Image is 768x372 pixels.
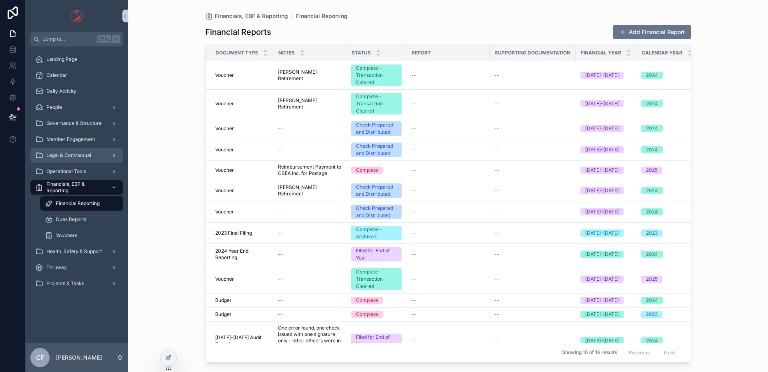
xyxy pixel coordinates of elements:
[215,101,268,107] a: Voucher
[46,280,84,287] span: Projects & Tasks
[356,143,397,157] div: Check Prepared and Distributed
[97,35,111,43] span: Ctrl
[215,311,231,318] span: Budget
[352,50,371,56] span: Status
[215,230,268,236] a: 2023 Final Filing
[30,84,123,99] a: Daily Activity
[411,251,485,257] a: --
[641,146,693,153] a: 2024
[494,72,499,78] span: --
[70,10,84,22] img: App logo
[56,232,77,239] span: Vouchers
[411,125,485,132] a: --
[641,167,693,174] a: 2025
[494,297,499,304] span: --
[356,297,378,304] div: Complete
[411,297,485,304] a: --
[581,50,621,56] span: Financial Year
[278,164,342,177] a: Reimbursement Payment to CSEA Inc. for Postage
[494,338,499,344] span: --
[278,69,342,82] a: [PERSON_NAME] Retirement
[215,125,234,132] span: Voucher
[585,251,619,258] div: [DATE]-[DATE]
[642,50,682,56] span: Calendar Year
[278,209,342,215] a: --
[580,125,632,132] a: [DATE]-[DATE]
[585,100,619,107] div: [DATE]-[DATE]
[641,229,693,237] a: 2023
[30,68,123,82] a: Calendar
[580,311,632,318] a: [DATE]-[DATE]
[585,208,619,215] div: [DATE]-[DATE]
[646,297,658,304] div: 2024
[580,187,632,194] a: [DATE]-[DATE]
[585,297,619,304] div: [DATE]-[DATE]
[278,297,342,304] a: --
[641,297,693,304] a: 2024
[494,167,499,173] span: --
[411,147,416,153] span: --
[30,180,123,195] a: Financials, EBF & Reporting
[411,338,416,344] span: --
[30,276,123,291] a: Projects & Tasks
[585,229,619,237] div: [DATE]-[DATE]
[215,187,268,194] a: Voucher
[278,125,342,132] a: --
[356,183,397,198] div: Check Prepared and Distributed
[278,325,342,357] a: One error found, one check issued with one signature only - other officers were in attendance. Al...
[494,230,499,236] span: --
[278,276,342,282] a: --
[351,64,402,86] a: Complete - Transaction Cleared
[215,187,234,194] span: Voucher
[40,196,123,211] a: Financial Reporting
[46,88,76,95] span: Daily Activity
[351,143,402,157] a: Check Prepared and Distributed
[278,230,283,236] span: --
[356,121,397,136] div: Check Prepared and Distributed
[494,276,499,282] span: --
[351,183,402,198] a: Check Prepared and Distributed
[494,251,571,257] a: --
[30,32,123,46] button: Jump to...CtrlK
[411,72,416,78] span: --
[613,25,691,39] a: Add Financial Report
[494,187,499,194] span: --
[646,337,658,344] div: 2024
[215,276,268,282] a: Voucher
[56,216,86,223] span: Dues Reports
[215,334,268,347] span: [DATE]-[DATE] Audit Report
[411,72,485,78] a: --
[585,72,619,79] div: [DATE]-[DATE]
[412,50,431,56] span: Report
[641,251,693,258] a: 2024
[215,276,234,282] span: Voucher
[356,334,397,348] div: Filed for End of Year
[356,205,397,219] div: Check Prepared and Distributed
[278,184,342,197] span: [PERSON_NAME] Retirement
[494,101,571,107] a: --
[580,337,632,344] a: [DATE]-[DATE]
[215,147,234,153] span: Voucher
[495,50,570,56] span: Supporting Documentation
[646,72,658,79] div: 2024
[580,229,632,237] a: [DATE]-[DATE]
[215,167,234,173] span: Voucher
[40,212,123,227] a: Dues Reports
[585,146,619,153] div: [DATE]-[DATE]
[46,152,91,159] span: Legal & Contractual
[494,147,499,153] span: --
[356,247,397,261] div: Filed for End of Year
[580,100,632,107] a: [DATE]-[DATE]
[46,248,102,255] span: Health, Safety & Support
[580,72,632,79] a: [DATE]-[DATE]
[580,208,632,215] a: [DATE]-[DATE]
[46,181,105,194] span: Financials, EBF & Reporting
[585,167,619,174] div: [DATE]-[DATE]
[356,226,397,240] div: Complete - Archived
[411,209,485,215] a: --
[46,104,62,111] span: People
[411,276,416,282] span: --
[296,12,348,20] span: Financial Reporting
[494,147,571,153] a: --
